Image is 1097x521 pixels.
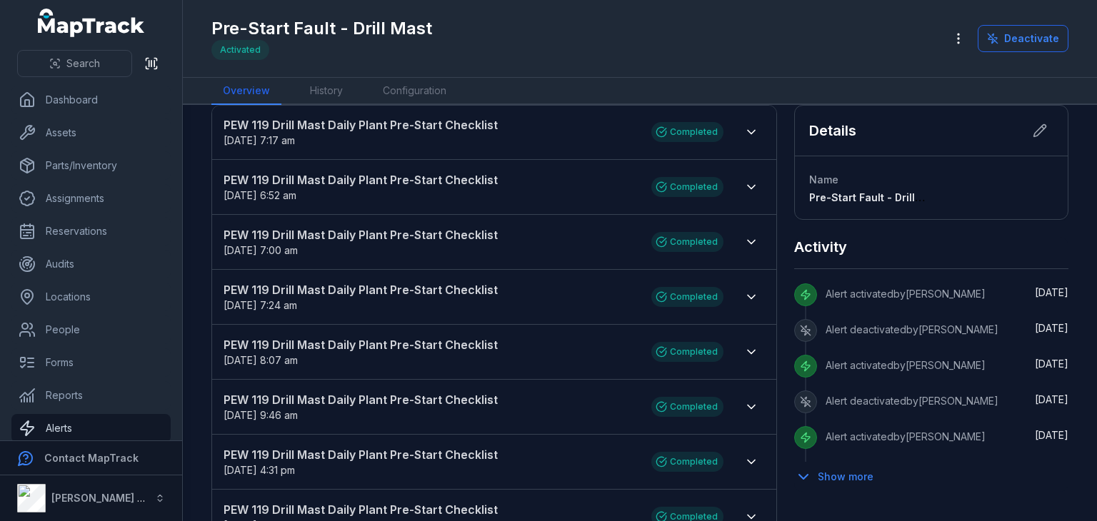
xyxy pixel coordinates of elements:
[651,342,723,362] div: Completed
[11,86,171,114] a: Dashboard
[224,171,637,203] a: PEW 119 Drill Mast Daily Plant Pre-Start Checklist[DATE] 6:52 am
[826,430,986,442] span: Alert activated by [PERSON_NAME]
[809,121,856,141] h2: Details
[1035,286,1068,298] span: [DATE]
[224,226,637,243] strong: PEW 119 Drill Mast Daily Plant Pre-Start Checklist
[11,315,171,344] a: People
[224,281,637,298] strong: PEW 119 Drill Mast Daily Plant Pre-Start Checklist
[651,287,723,307] div: Completed
[224,446,637,463] strong: PEW 119 Drill Mast Daily Plant Pre-Start Checklist
[651,232,723,252] div: Completed
[651,122,723,142] div: Completed
[211,78,281,105] a: Overview
[224,171,637,188] strong: PEW 119 Drill Mast Daily Plant Pre-Start Checklist
[17,50,132,77] button: Search
[224,116,637,148] a: PEW 119 Drill Mast Daily Plant Pre-Start Checklist[DATE] 7:17 am
[1035,322,1068,334] span: [DATE]
[224,354,298,366] time: 9/23/2025, 8:07:27 AM
[224,299,297,311] time: 9/30/2025, 7:24:06 AM
[224,336,637,353] strong: PEW 119 Drill Mast Daily Plant Pre-Start Checklist
[809,191,943,203] span: Pre-Start Fault - Drill Mast
[11,250,171,278] a: Audits
[11,381,171,410] a: Reports
[211,40,269,60] div: Activated
[224,189,296,201] time: 10/8/2025, 6:52:00 AM
[299,78,354,105] a: History
[11,217,171,246] a: Reservations
[224,281,637,313] a: PEW 119 Drill Mast Daily Plant Pre-Start Checklist[DATE] 7:24 am
[794,462,883,492] button: Show more
[1035,358,1068,370] span: [DATE]
[1035,429,1068,441] span: [DATE]
[809,173,838,186] span: Name
[11,348,171,377] a: Forms
[224,244,298,256] time: 10/7/2025, 7:00:09 AM
[1035,393,1068,405] time: 10/8/2025, 8:25:21 AM
[1035,322,1068,334] time: 10/14/2025, 9:36:07 AM
[1035,358,1068,370] time: 10/8/2025, 8:25:33 AM
[826,395,998,407] span: Alert deactivated by [PERSON_NAME]
[224,464,295,476] time: 9/8/2025, 4:31:39 PM
[1035,393,1068,405] span: [DATE]
[826,359,986,371] span: Alert activated by [PERSON_NAME]
[651,452,723,472] div: Completed
[224,244,298,256] span: [DATE] 7:00 am
[978,25,1068,52] button: Deactivate
[38,9,145,37] a: MapTrack
[224,299,297,311] span: [DATE] 7:24 am
[51,492,169,504] strong: [PERSON_NAME] Group
[224,409,298,421] time: 9/12/2025, 9:46:58 AM
[211,17,432,40] h1: Pre-Start Fault - Drill Mast
[11,118,171,147] a: Assets
[224,134,295,146] span: [DATE] 7:17 am
[794,237,847,257] h2: Activity
[224,409,298,421] span: [DATE] 9:46 am
[224,391,637,408] strong: PEW 119 Drill Mast Daily Plant Pre-Start Checklist
[224,226,637,258] a: PEW 119 Drill Mast Daily Plant Pre-Start Checklist[DATE] 7:00 am
[224,354,298,366] span: [DATE] 8:07 am
[224,391,637,423] a: PEW 119 Drill Mast Daily Plant Pre-Start Checklist[DATE] 9:46 am
[11,414,171,442] a: Alerts
[44,452,139,464] strong: Contact MapTrack
[371,78,458,105] a: Configuration
[826,323,998,335] span: Alert deactivated by [PERSON_NAME]
[224,464,295,476] span: [DATE] 4:31 pm
[224,116,637,133] strong: PEW 119 Drill Mast Daily Plant Pre-Start Checklist
[224,501,637,518] strong: PEW 119 Drill Mast Daily Plant Pre-Start Checklist
[224,336,637,368] a: PEW 119 Drill Mast Daily Plant Pre-Start Checklist[DATE] 8:07 am
[1035,286,1068,298] time: 10/14/2025, 9:36:30 AM
[1035,429,1068,441] time: 10/7/2025, 1:42:41 PM
[11,151,171,180] a: Parts/Inventory
[11,283,171,311] a: Locations
[224,189,296,201] span: [DATE] 6:52 am
[651,397,723,417] div: Completed
[826,288,986,300] span: Alert activated by [PERSON_NAME]
[224,446,637,477] a: PEW 119 Drill Mast Daily Plant Pre-Start Checklist[DATE] 4:31 pm
[651,177,723,197] div: Completed
[224,134,295,146] time: 10/14/2025, 7:17:32 AM
[11,184,171,213] a: Assignments
[66,56,100,71] span: Search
